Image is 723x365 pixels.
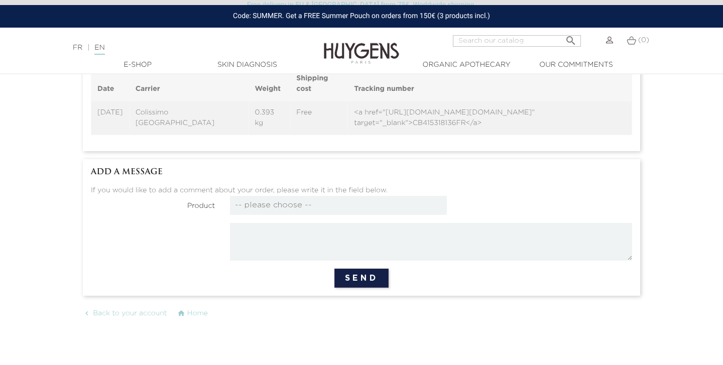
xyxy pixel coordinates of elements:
[416,60,517,70] a: Organic Apothecary
[197,60,297,70] a: Skin Diagnosis
[87,60,188,70] a: E-Shop
[93,310,167,317] span: Back to your account
[348,67,632,101] th: Tracking number
[177,310,208,317] a:  Home
[334,269,389,288] button: Send
[177,309,185,317] i: 
[129,67,249,101] th: Carrier
[562,31,580,44] button: 
[91,167,632,177] h3: Add a message
[94,44,104,55] a: EN
[91,185,632,196] p: If you would like to add a comment about your order, please write it in the field below.
[73,44,82,51] a: FR
[91,67,130,101] th: Date
[249,67,290,101] th: Weight
[453,35,581,47] input: Search
[348,101,632,135] td: <a href="[URL][DOMAIN_NAME][DOMAIN_NAME]" target="_blank">CB415318136FR</a>
[83,196,222,211] label: Product
[638,37,649,44] span: (0)
[129,101,249,135] td: Colissimo [GEOGRAPHIC_DATA]
[324,27,399,65] img: Huygens
[187,310,208,317] span: Home
[565,32,577,44] i: 
[249,101,290,135] td: 0.393 kg
[91,101,130,135] td: [DATE]
[290,67,348,101] th: Shipping cost
[83,310,169,317] a:  Back to your account
[290,101,348,135] td: Free
[526,60,626,70] a: Our commitments
[83,309,91,317] i: 
[68,43,294,53] div: |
